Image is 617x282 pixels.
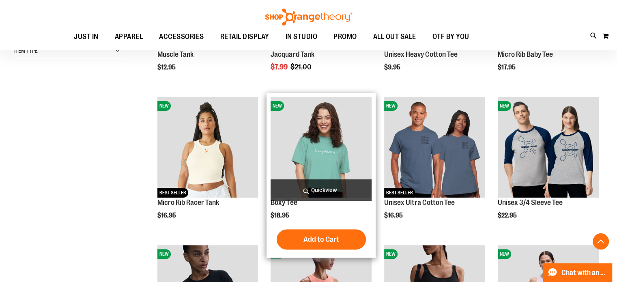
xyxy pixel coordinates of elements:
a: Micro Rib Racer TankNEWBEST SELLER [157,97,258,199]
div: product [380,93,489,240]
a: Unisex 3/4 Sleeve Tee [498,198,563,207]
span: NEW [384,101,398,111]
button: Chat with an Expert [543,263,613,282]
span: $16.95 [384,212,404,219]
span: APPAREL [115,28,143,46]
span: $17.95 [498,64,517,71]
a: Unisex 3/4 Sleeve TeeNEW [498,97,599,199]
a: Quickview [271,179,372,201]
a: Micro Rib Baby Tee [498,50,553,58]
span: NEW [157,249,171,259]
span: NEW [498,249,511,259]
span: RETAIL DISPLAY [220,28,269,46]
span: JUST IN [74,28,99,46]
img: Micro Rib Racer Tank [157,97,258,198]
a: Boxy Tee [271,198,297,207]
span: BEST SELLER [157,188,188,198]
span: $18.95 [271,212,290,219]
div: product [153,93,262,240]
img: Unisex Ultra Cotton Tee [384,97,485,198]
button: Back To Top [593,233,609,250]
span: PROMO [333,28,357,46]
span: $21.00 [290,63,312,71]
span: NEW [271,101,284,111]
span: NEW [384,249,398,259]
div: product [494,93,603,240]
a: Micro Rib Racer Tank [157,198,219,207]
span: ALL OUT SALE [373,28,416,46]
span: ACCESSORIES [159,28,204,46]
span: $9.95 [384,64,402,71]
a: Muscle Tank [157,50,193,58]
div: product [267,93,376,258]
a: Jacquard Tank [271,50,314,58]
span: $22.95 [498,212,518,219]
span: BEST SELLER [384,188,415,198]
span: IN STUDIO [286,28,318,46]
span: $7.99 [271,63,289,71]
span: $16.95 [157,212,177,219]
span: Chat with an Expert [561,269,607,277]
span: NEW [157,101,171,111]
span: $12.95 [157,64,177,71]
span: Add to Cart [303,235,339,244]
a: Boxy TeeNEW [271,97,372,199]
span: Item Type [14,47,38,54]
button: Add to Cart [277,229,366,250]
img: Boxy Tee [271,97,372,198]
a: Unisex Ultra Cotton Tee [384,198,455,207]
span: NEW [498,101,511,111]
img: Unisex 3/4 Sleeve Tee [498,97,599,198]
span: OTF BY YOU [432,28,469,46]
a: Unisex Heavy Cotton Tee [384,50,458,58]
img: Shop Orangetheory [264,9,353,26]
a: Unisex Ultra Cotton TeeNEWBEST SELLER [384,97,485,199]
